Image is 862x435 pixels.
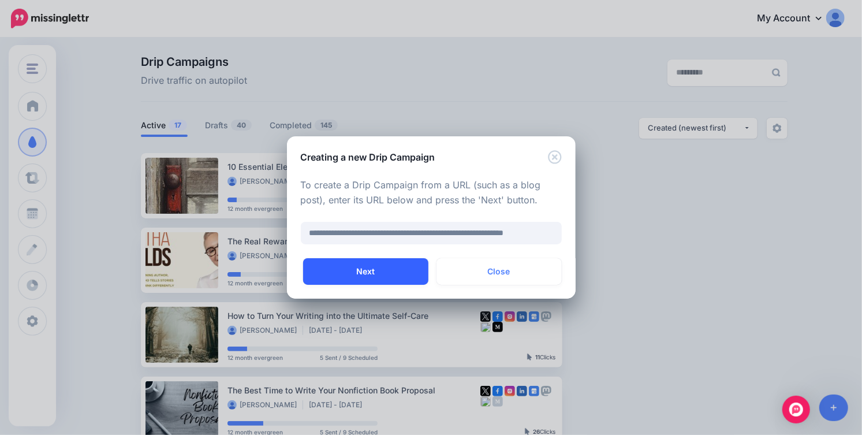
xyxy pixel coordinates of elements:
button: Close [548,150,562,165]
div: Open Intercom Messenger [782,396,810,423]
button: Close [436,258,562,285]
button: Next [303,258,428,285]
h5: Creating a new Drip Campaign [301,150,435,164]
p: To create a Drip Campaign from a URL (such as a blog post), enter its URL below and press the 'Ne... [301,178,562,208]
